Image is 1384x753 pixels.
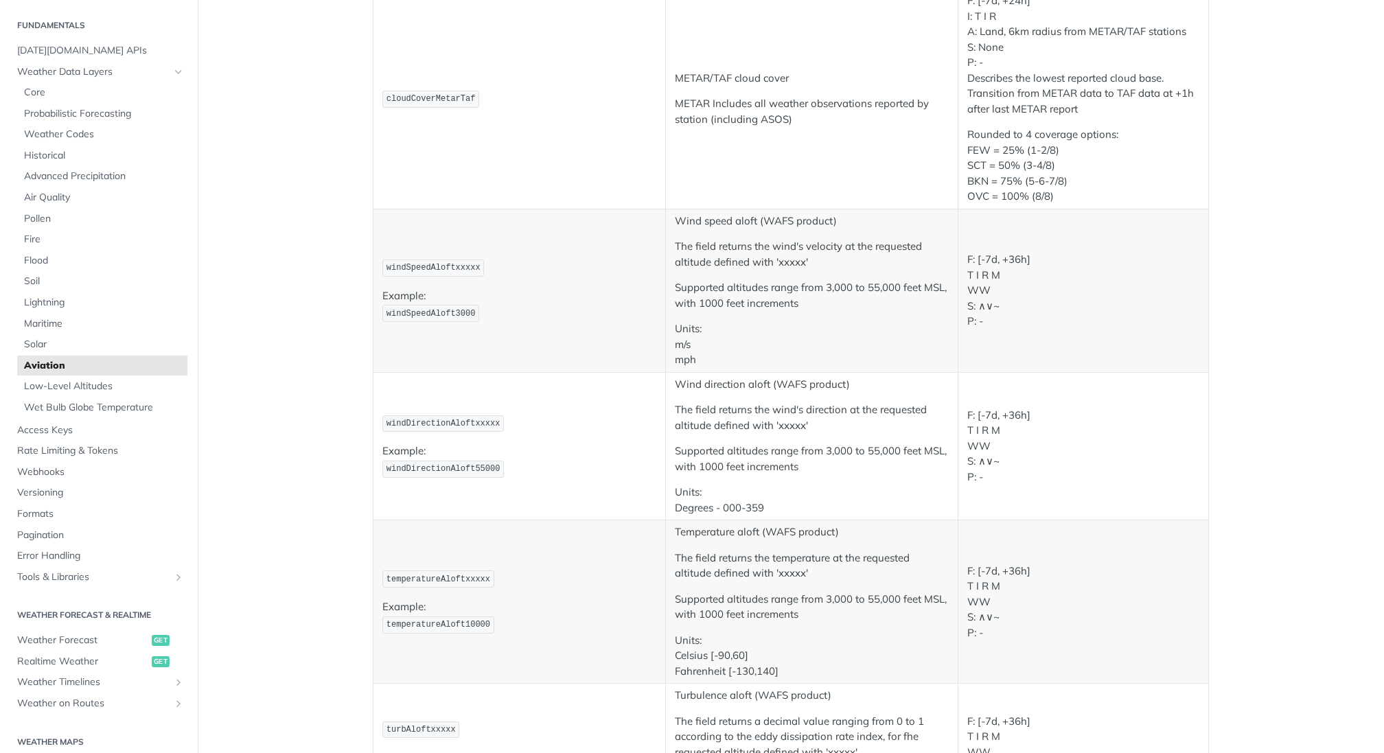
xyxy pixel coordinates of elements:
[675,71,949,86] p: METAR/TAF cloud cover
[10,651,187,672] a: Realtime Weatherget
[675,280,949,311] p: Supported altitudes range from 3,000 to 55,000 feet MSL, with 1000 feet increments
[382,443,656,478] p: Example:
[17,44,184,58] span: [DATE][DOMAIN_NAME] APIs
[17,124,187,145] a: Weather Codes
[24,170,184,183] span: Advanced Precipitation
[24,191,184,205] span: Air Quality
[387,94,476,104] span: cloudCoverMetarTaf
[967,252,1199,329] p: F: [-7d, +36h] T I R M WW S: ∧∨~ P: -
[10,609,187,621] h2: Weather Forecast & realtime
[10,546,187,566] a: Error Handling
[17,251,187,271] a: Flood
[24,338,184,351] span: Solar
[675,377,949,393] p: Wind direction aloft (WAFS product)
[10,567,187,588] a: Tools & LibrariesShow subpages for Tools & Libraries
[675,96,949,127] p: METAR Includes all weather observations reported by station (including ASOS)
[10,441,187,461] a: Rate Limiting & Tokens
[17,271,187,292] a: Soil
[17,549,184,563] span: Error Handling
[17,229,187,250] a: Fire
[10,693,187,714] a: Weather on RoutesShow subpages for Weather on Routes
[17,146,187,166] a: Historical
[173,572,184,583] button: Show subpages for Tools & Libraries
[387,419,500,428] span: windDirectionAloftxxxxx
[24,359,184,373] span: Aviation
[17,655,148,669] span: Realtime Weather
[967,127,1199,205] p: Rounded to 4 coverage options: FEW = 25% (1-2/8) SCT = 50% (3-4/8) BKN = 75% (5-6-7/8) OVC = 100%...
[10,19,187,32] h2: Fundamentals
[675,239,949,270] p: The field returns the wind's velocity at the requested altitude defined with 'xxxxx'
[10,630,187,651] a: Weather Forecastget
[675,443,949,474] p: Supported altitudes range from 3,000 to 55,000 feet MSL, with 1000 feet increments
[173,677,184,688] button: Show subpages for Weather Timelines
[17,65,170,79] span: Weather Data Layers
[17,166,187,187] a: Advanced Precipitation
[24,128,184,141] span: Weather Codes
[10,736,187,748] h2: Weather Maps
[387,464,500,474] span: windDirectionAloft55000
[675,524,949,540] p: Temperature aloft (WAFS product)
[17,209,187,229] a: Pollen
[10,483,187,503] a: Versioning
[24,212,184,226] span: Pollen
[24,233,184,246] span: Fire
[387,575,490,584] span: temperatureAloftxxxxx
[10,40,187,61] a: [DATE][DOMAIN_NAME] APIs
[17,356,187,376] a: Aviation
[17,529,184,542] span: Pagination
[24,380,184,393] span: Low-Level Altitudes
[675,213,949,229] p: Wind speed aloft (WAFS product)
[675,485,949,515] p: Units: Degrees - 000-359
[17,507,184,521] span: Formats
[967,564,1199,641] p: F: [-7d, +36h] T I R M WW S: ∧∨~ P: -
[17,314,187,334] a: Maritime
[173,698,184,709] button: Show subpages for Weather on Routes
[24,254,184,268] span: Flood
[152,656,170,667] span: get
[967,408,1199,485] p: F: [-7d, +36h] T I R M WW S: ∧∨~ P: -
[387,725,456,734] span: turbAloftxxxxx
[675,633,949,680] p: Units: Celsius [-90,60] Fahrenheit [-130,140]
[675,688,949,704] p: Turbulence aloft (WAFS product)
[675,321,949,368] p: Units: m/s mph
[387,620,490,629] span: temperatureAloft10000
[387,263,481,273] span: windSpeedAloftxxxxx
[17,486,184,500] span: Versioning
[24,317,184,331] span: Maritime
[387,309,476,318] span: windSpeedAloft3000
[10,525,187,546] a: Pagination
[382,288,656,323] p: Example:
[17,187,187,208] a: Air Quality
[17,397,187,418] a: Wet Bulb Globe Temperature
[17,465,184,479] span: Webhooks
[17,634,148,647] span: Weather Forecast
[10,420,187,441] a: Access Keys
[24,401,184,415] span: Wet Bulb Globe Temperature
[10,504,187,524] a: Formats
[17,697,170,710] span: Weather on Routes
[10,62,187,82] a: Weather Data LayersHide subpages for Weather Data Layers
[17,570,170,584] span: Tools & Libraries
[10,672,187,693] a: Weather TimelinesShow subpages for Weather Timelines
[17,424,184,437] span: Access Keys
[17,376,187,397] a: Low-Level Altitudes
[675,551,949,581] p: The field returns the temperature at the requested altitude defined with 'xxxxx'
[675,402,949,433] p: The field returns the wind's direction at the requested altitude defined with 'xxxxx'
[17,334,187,355] a: Solar
[173,67,184,78] button: Hide subpages for Weather Data Layers
[24,275,184,288] span: Soil
[17,444,184,458] span: Rate Limiting & Tokens
[24,86,184,100] span: Core
[17,82,187,103] a: Core
[24,149,184,163] span: Historical
[675,592,949,623] p: Supported altitudes range from 3,000 to 55,000 feet MSL, with 1000 feet increments
[24,296,184,310] span: Lightning
[17,292,187,313] a: Lightning
[24,107,184,121] span: Probabilistic Forecasting
[152,635,170,646] span: get
[17,675,170,689] span: Weather Timelines
[10,462,187,483] a: Webhooks
[382,599,656,634] p: Example:
[17,104,187,124] a: Probabilistic Forecasting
